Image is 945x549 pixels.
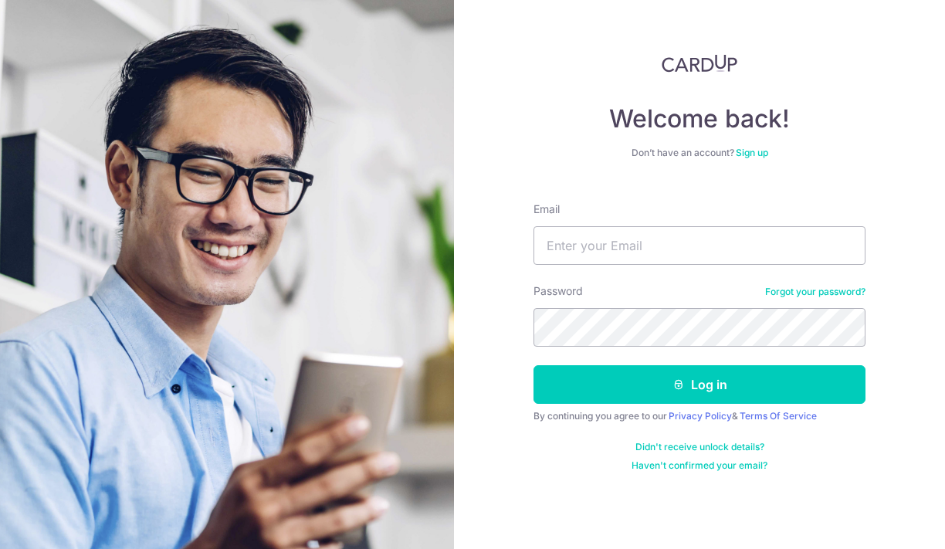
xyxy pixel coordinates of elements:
[632,459,767,472] a: Haven't confirmed your email?
[533,103,865,134] h4: Welcome back!
[533,410,865,422] div: By continuing you agree to our &
[635,441,764,453] a: Didn't receive unlock details?
[533,147,865,159] div: Don’t have an account?
[533,226,865,265] input: Enter your Email
[662,54,737,73] img: CardUp Logo
[533,283,583,299] label: Password
[533,202,560,217] label: Email
[669,410,732,422] a: Privacy Policy
[533,365,865,404] button: Log in
[740,410,817,422] a: Terms Of Service
[765,286,865,298] a: Forgot your password?
[736,147,768,158] a: Sign up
